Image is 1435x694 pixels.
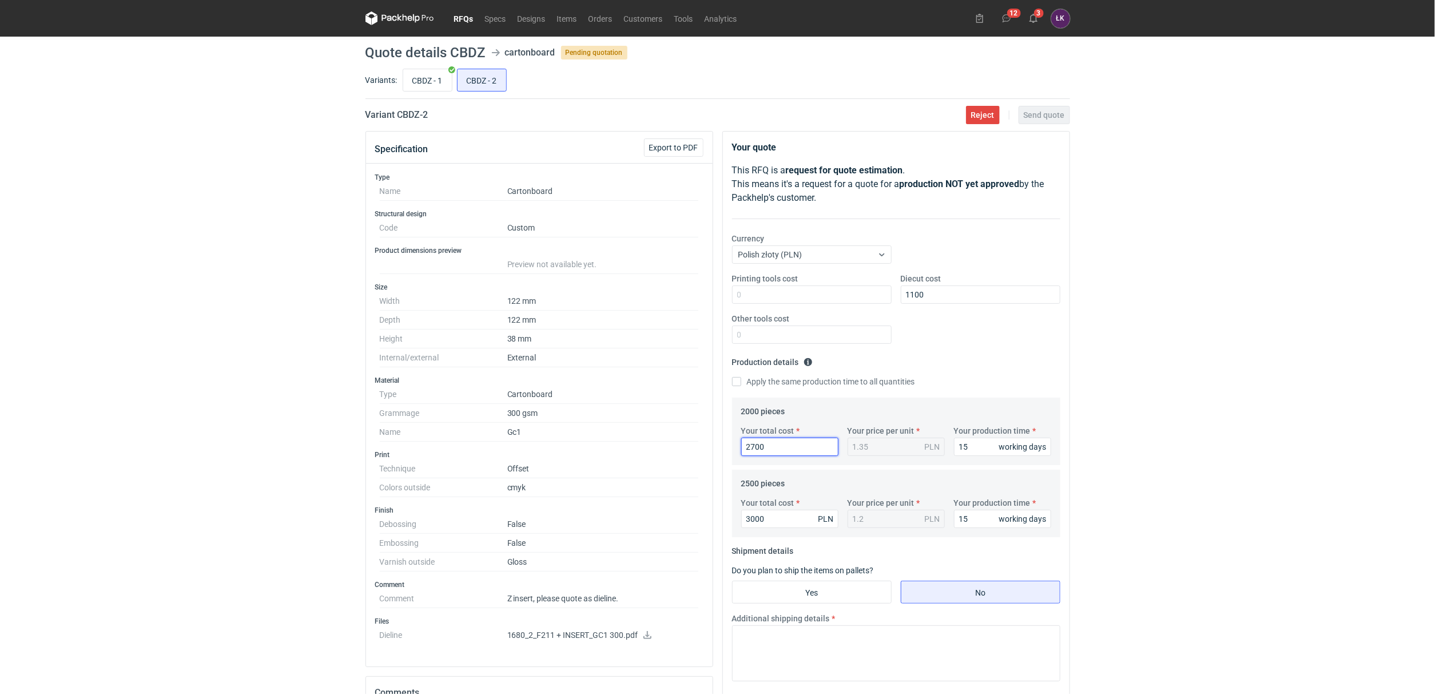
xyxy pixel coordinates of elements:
label: Other tools cost [732,313,790,324]
a: RFQs [448,11,479,25]
dd: Gc1 [507,423,699,442]
button: 3 [1024,9,1043,27]
button: Send quote [1019,106,1070,124]
h2: Variant CBDZ - 2 [365,108,428,122]
label: Variants: [365,74,397,86]
dd: 122 mm [507,311,699,330]
dt: Internal/external [380,348,507,367]
dd: 38 mm [507,330,699,348]
dt: Colors outside [380,478,507,497]
span: Export to PDF [649,144,698,152]
h3: Print [375,450,703,459]
label: Printing tools cost [732,273,798,284]
button: Export to PDF [644,138,703,157]
a: Tools [669,11,699,25]
input: 0 [901,285,1060,304]
h3: Structural design [375,209,703,219]
dt: Name [380,423,507,442]
dd: Cartonboard [507,182,699,201]
button: Reject [966,106,1000,124]
dd: 300 gsm [507,404,699,423]
legend: Shipment details [732,542,794,556]
dt: Comment [380,589,507,608]
p: This RFQ is a . This means it's a request for a quote for a by the Packhelp's customer. [732,164,1060,205]
svg: Packhelp Pro [365,11,434,25]
label: Your total cost [741,497,794,509]
dt: Width [380,292,507,311]
a: Items [551,11,583,25]
label: CBDZ - 2 [457,69,507,92]
div: Łukasz Kowalski [1051,9,1070,28]
label: Diecut cost [901,273,941,284]
label: Your production time [954,425,1031,437]
dd: Gloss [507,553,699,572]
dd: Offset [507,459,699,478]
dt: Varnish outside [380,553,507,572]
button: ŁK [1051,9,1070,28]
dd: External [507,348,699,367]
dd: 122 mm [507,292,699,311]
dd: False [507,534,699,553]
label: Apply the same production time to all quantities [732,376,915,387]
dt: Embossing [380,534,507,553]
div: PLN [925,441,940,453]
div: cartonboard [505,46,555,60]
dd: cmyk [507,478,699,497]
label: Your production time [954,497,1031,509]
legend: 2000 pieces [741,402,785,416]
div: PLN [925,513,940,525]
label: Your price per unit [848,497,915,509]
label: Do you plan to ship the items on pallets? [732,566,874,575]
input: 0 [732,285,892,304]
a: Designs [512,11,551,25]
dt: Name [380,182,507,201]
label: Additional shipping details [732,613,830,624]
div: PLN [818,513,834,525]
button: 12 [997,9,1016,27]
h1: Quote details CBDZ [365,46,486,60]
label: No [901,581,1060,604]
a: Analytics [699,11,743,25]
label: Yes [732,581,892,604]
h3: Finish [375,506,703,515]
dd: Z insert, please quote as dieline. [507,589,699,608]
input: 0 [732,326,892,344]
dt: Technique [380,459,507,478]
dt: Type [380,385,507,404]
p: 1680_2_F211 + INSERT_GC1 300.pdf [507,630,699,641]
label: Your price per unit [848,425,915,437]
legend: Production details [732,353,813,367]
h3: Comment [375,580,703,589]
h3: Material [375,376,703,385]
h3: Type [375,173,703,182]
a: Orders [583,11,618,25]
dt: Dieline [380,626,507,649]
a: Customers [618,11,669,25]
dd: False [507,515,699,534]
div: working days [999,513,1047,525]
input: 0 [954,510,1051,528]
dt: Debossing [380,515,507,534]
label: Your total cost [741,425,794,437]
span: Pending quotation [561,46,627,60]
span: Preview not available yet. [507,260,597,269]
h3: Product dimensions preview [375,246,703,255]
a: Specs [479,11,512,25]
button: Specification [375,136,428,163]
label: CBDZ - 1 [403,69,452,92]
label: Currency [732,233,765,244]
strong: production NOT yet approved [900,179,1020,189]
input: 0 [741,510,838,528]
dt: Code [380,219,507,237]
span: Send quote [1024,111,1065,119]
dt: Grammage [380,404,507,423]
strong: Your quote [732,142,777,153]
input: 0 [954,438,1051,456]
div: working days [999,441,1047,453]
dt: Depth [380,311,507,330]
strong: request for quote estimation [786,165,903,176]
h3: Size [375,283,703,292]
span: Polish złoty (PLN) [738,250,802,259]
dd: Custom [507,219,699,237]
